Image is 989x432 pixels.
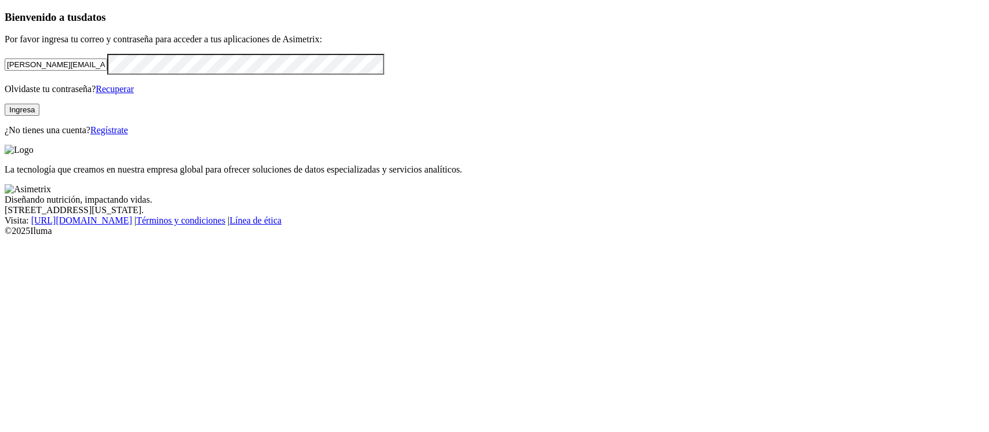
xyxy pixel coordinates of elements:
[5,84,984,94] p: Olvidaste tu contraseña?
[90,125,128,135] a: Regístrate
[81,11,106,23] span: datos
[5,226,984,236] div: © 2025 Iluma
[31,215,132,225] a: [URL][DOMAIN_NAME]
[5,184,51,195] img: Asimetrix
[5,164,984,175] p: La tecnología que creamos en nuestra empresa global para ofrecer soluciones de datos especializad...
[5,145,34,155] img: Logo
[5,58,107,71] input: Tu correo
[96,84,134,94] a: Recuperar
[5,215,984,226] div: Visita : | |
[5,34,984,45] p: Por favor ingresa tu correo y contraseña para acceder a tus aplicaciones de Asimetrix:
[5,205,984,215] div: [STREET_ADDRESS][US_STATE].
[5,11,984,24] h3: Bienvenido a tus
[5,104,39,116] button: Ingresa
[136,215,225,225] a: Términos y condiciones
[5,195,984,205] div: Diseñando nutrición, impactando vidas.
[5,125,984,136] p: ¿No tienes una cuenta?
[229,215,282,225] a: Línea de ética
